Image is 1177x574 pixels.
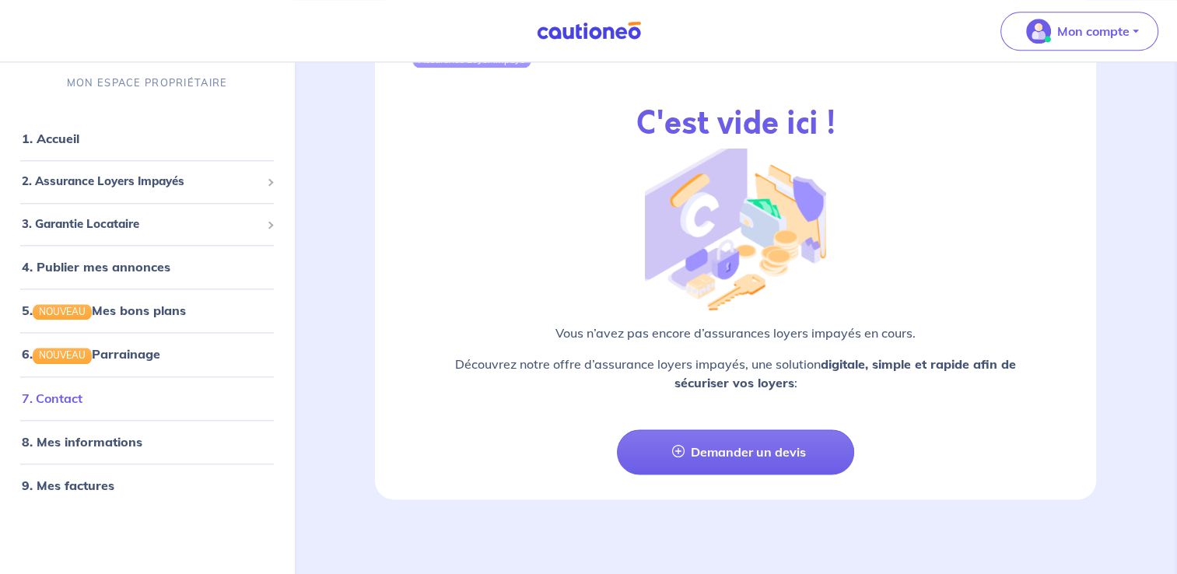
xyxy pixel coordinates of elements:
h2: C'est vide ici ! [636,105,835,142]
div: 3. Garantie Locataire [6,209,288,240]
img: Cautioneo [531,21,647,40]
div: 7. Contact [6,383,288,414]
a: Demander un devis [617,429,854,474]
div: 5.NOUVEAUMes bons plans [6,296,288,327]
div: 1. Accueil [6,124,288,155]
a: 8. Mes informations [22,434,142,450]
span: 3. Garantie Locataire [22,215,261,233]
a: 5.NOUVEAUMes bons plans [22,303,186,319]
div: 9. Mes factures [6,470,288,501]
a: 7. Contact [22,390,82,406]
strong: digitale, simple et rapide afin de sécuriser vos loyers [674,356,1017,390]
a: 4. Publier mes annonces [22,260,170,275]
span: 2. Assurance Loyers Impayés [22,173,261,191]
div: 2. Assurance Loyers Impayés [6,167,288,198]
a: 9. Mes factures [22,478,114,493]
button: illu_account_valid_menu.svgMon compte [1000,12,1158,51]
div: 6.NOUVEAUParrainage [6,339,288,370]
p: MON ESPACE PROPRIÉTAIRE [67,76,227,91]
p: Vous n’avez pas encore d’assurances loyers impayés en cours. [412,324,1059,342]
div: 4. Publier mes annonces [6,252,288,283]
p: Mon compte [1057,22,1130,40]
img: illu_account_valid_menu.svg [1026,19,1051,44]
div: 8. Mes informations [6,426,288,457]
a: 1. Accueil [22,131,79,147]
a: 6.NOUVEAUParrainage [22,347,160,362]
p: Découvrez notre offre d’assurance loyers impayés, une solution : [412,355,1059,392]
img: illu_empty_gli.png [645,136,825,311]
